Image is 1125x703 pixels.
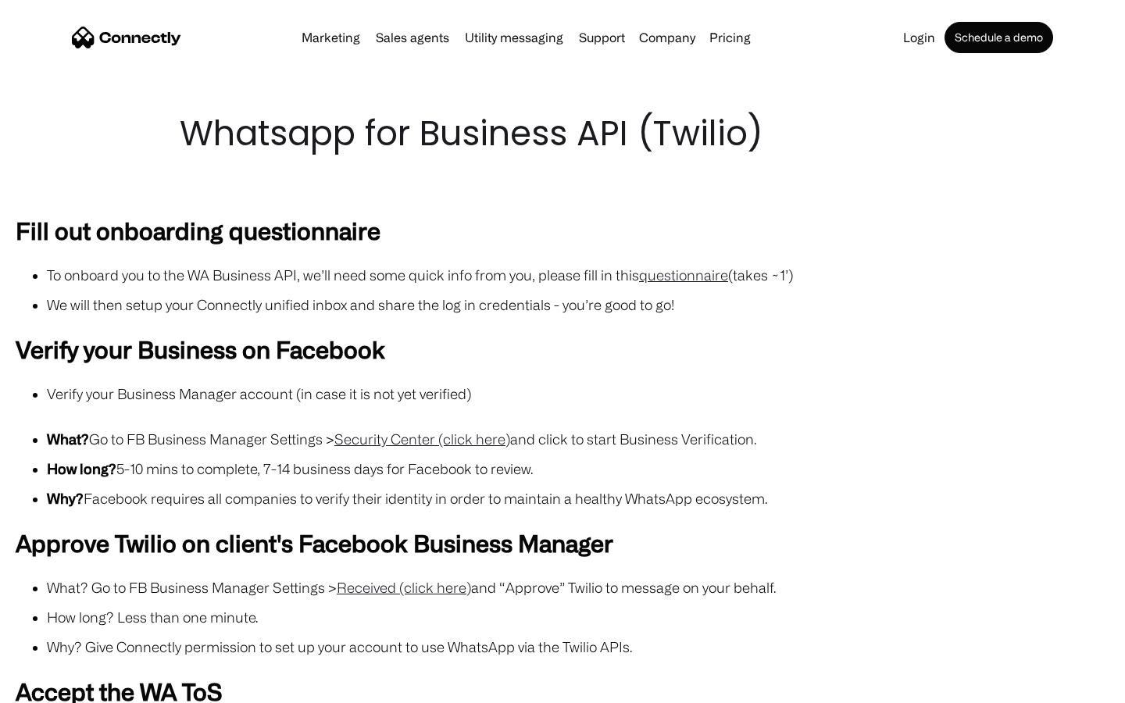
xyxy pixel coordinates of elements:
h1: Whatsapp for Business API (Twilio) [180,109,945,158]
li: To onboard you to the WA Business API, we’ll need some quick info from you, please fill in this (... [47,264,1109,286]
a: Marketing [295,31,366,44]
a: Utility messaging [459,31,570,44]
li: What? Go to FB Business Manager Settings > and “Approve” Twilio to message on your behalf. [47,576,1109,598]
a: Schedule a demo [945,22,1053,53]
a: questionnaire [639,267,728,283]
strong: How long? [47,461,116,476]
a: Received (click here) [337,580,471,595]
aside: Language selected: English [16,676,94,698]
li: Verify your Business Manager account (in case it is not yet verified) [47,383,1109,405]
li: How long? Less than one minute. [47,606,1109,628]
strong: Approve Twilio on client's Facebook Business Manager [16,530,613,556]
li: Why? Give Connectly permission to set up your account to use WhatsApp via the Twilio APIs. [47,636,1109,658]
a: Pricing [703,31,757,44]
div: Company [639,27,695,48]
li: Facebook requires all companies to verify their identity in order to maintain a healthy WhatsApp ... [47,487,1109,509]
li: We will then setup your Connectly unified inbox and share the log in credentials - you’re good to... [47,294,1109,316]
strong: Why? [47,491,84,506]
li: Go to FB Business Manager Settings > and click to start Business Verification. [47,428,1109,450]
a: Support [573,31,631,44]
a: Security Center (click here) [334,431,510,447]
a: Sales agents [370,31,455,44]
li: 5-10 mins to complete, 7-14 business days for Facebook to review. [47,458,1109,480]
strong: Verify your Business on Facebook [16,336,385,362]
strong: What? [47,431,89,447]
a: Login [897,31,941,44]
ul: Language list [31,676,94,698]
strong: Fill out onboarding questionnaire [16,217,380,244]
